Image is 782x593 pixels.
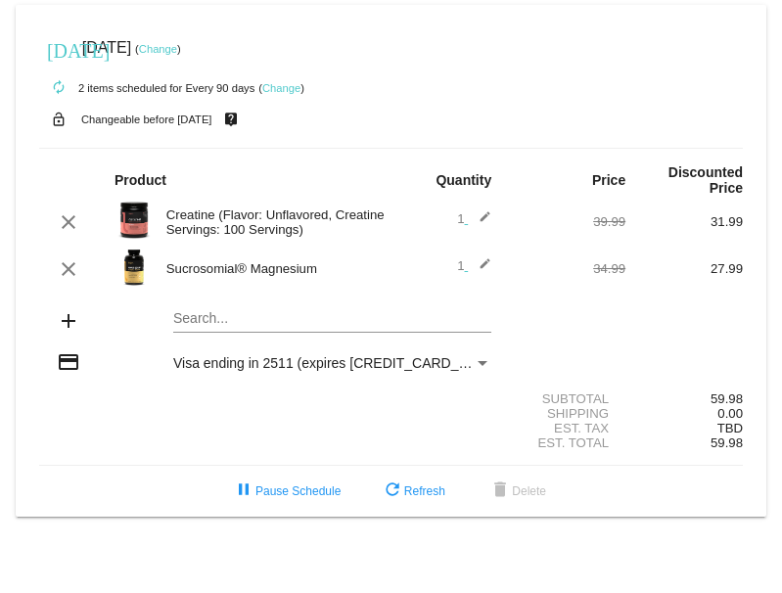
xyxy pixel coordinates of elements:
[436,172,491,188] strong: Quantity
[232,484,341,498] span: Pause Schedule
[216,474,356,509] button: Pause Schedule
[81,114,212,125] small: Changeable before [DATE]
[232,479,255,503] mat-icon: pause
[488,479,512,503] mat-icon: delete
[115,248,154,287] img: magnesium-carousel-1.png
[115,172,166,188] strong: Product
[711,435,743,450] span: 59.98
[57,309,80,333] mat-icon: add
[365,474,461,509] button: Refresh
[57,350,80,374] mat-icon: credit_card
[219,107,243,132] mat-icon: live_help
[381,484,445,498] span: Refresh
[717,421,743,435] span: TBD
[508,435,625,450] div: Est. Total
[157,261,391,276] div: Sucrosomial® Magnesium
[47,37,70,61] mat-icon: [DATE]
[262,82,300,94] a: Change
[173,355,491,371] mat-select: Payment Method
[47,76,70,100] mat-icon: autorenew
[381,479,404,503] mat-icon: refresh
[157,207,391,237] div: Creatine (Flavor: Unflavored, Creatine Servings: 100 Servings)
[717,406,743,421] span: 0.00
[592,172,625,188] strong: Price
[135,43,181,55] small: ( )
[57,257,80,281] mat-icon: clear
[173,355,501,371] span: Visa ending in 2511 (expires [CREDIT_CARD_DATA])
[668,164,743,196] strong: Discounted Price
[457,258,491,273] span: 1
[625,261,743,276] div: 27.99
[468,210,491,234] mat-icon: edit
[508,406,625,421] div: Shipping
[468,257,491,281] mat-icon: edit
[39,82,254,94] small: 2 items scheduled for Every 90 days
[625,214,743,229] div: 31.99
[258,82,304,94] small: ( )
[57,210,80,234] mat-icon: clear
[508,214,625,229] div: 39.99
[625,391,743,406] div: 59.98
[47,107,70,132] mat-icon: lock_open
[508,421,625,435] div: Est. Tax
[457,211,491,226] span: 1
[139,43,177,55] a: Change
[508,391,625,406] div: Subtotal
[508,261,625,276] div: 34.99
[488,484,546,498] span: Delete
[115,201,154,240] img: Image-1-Carousel-Creatine-100S-1000x1000-1.png
[173,311,491,327] input: Search...
[473,474,562,509] button: Delete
